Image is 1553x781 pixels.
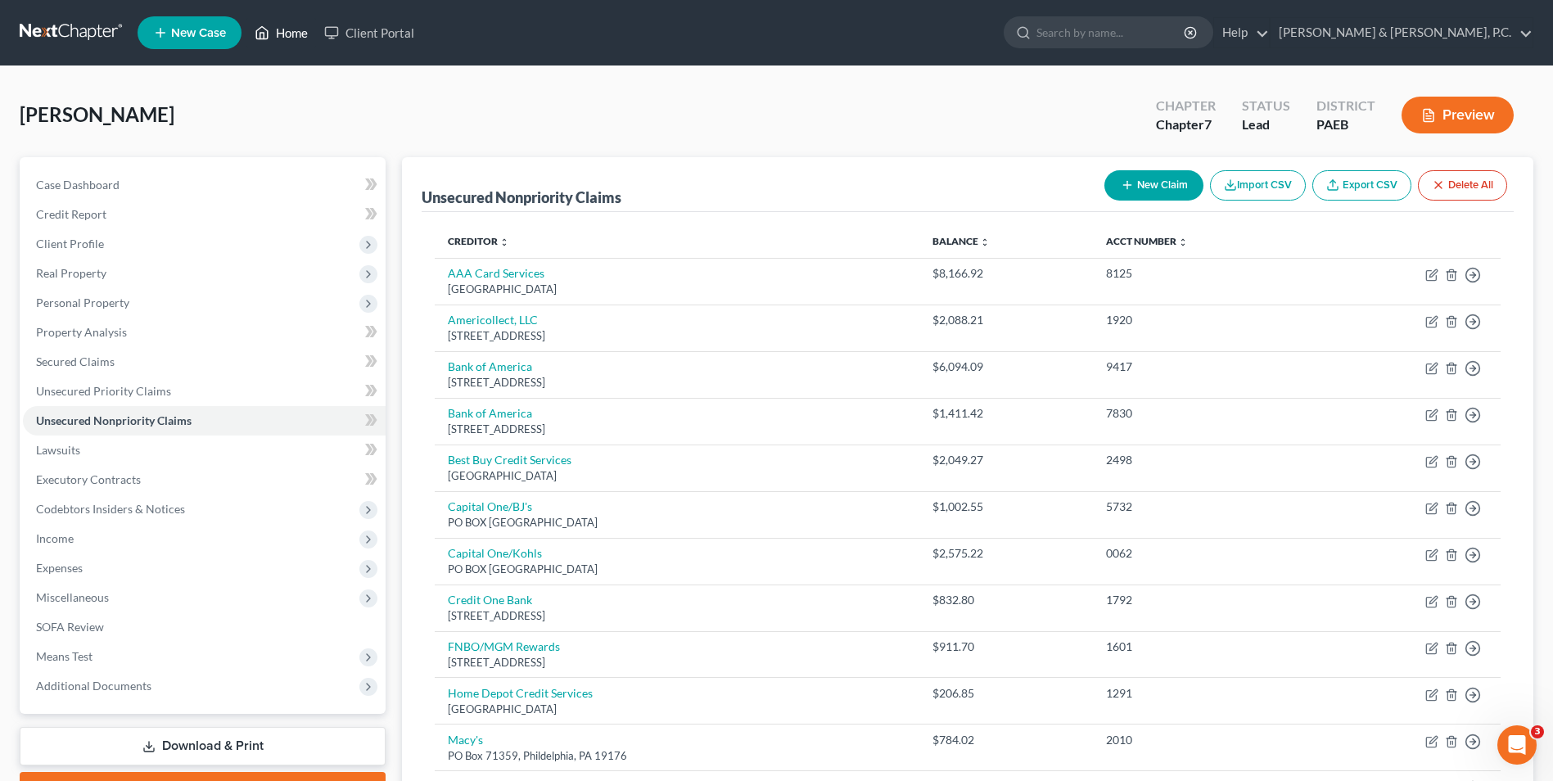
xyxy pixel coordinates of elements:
span: Personal Property [36,296,129,309]
span: Credit Report [36,207,106,221]
div: $6,094.09 [932,359,1080,375]
button: Import CSV [1210,170,1306,201]
div: 0062 [1106,545,1304,562]
a: Bank of America [448,359,532,373]
div: $206.85 [932,685,1080,702]
div: 2010 [1106,732,1304,748]
a: Help [1214,18,1269,47]
button: Preview [1402,97,1514,133]
a: [PERSON_NAME] & [PERSON_NAME], P.C. [1271,18,1533,47]
span: 7 [1204,116,1212,132]
i: unfold_more [980,237,990,247]
span: Executory Contracts [36,472,141,486]
a: Secured Claims [23,347,386,377]
button: Delete All [1418,170,1507,201]
div: 2498 [1106,452,1304,468]
div: $832.80 [932,592,1080,608]
a: Acct Number unfold_more [1106,235,1188,247]
div: 7830 [1106,405,1304,422]
a: Americollect, LLC [448,313,538,327]
div: 9417 [1106,359,1304,375]
i: unfold_more [1178,237,1188,247]
span: Miscellaneous [36,590,109,604]
div: $1,411.42 [932,405,1080,422]
div: 1920 [1106,312,1304,328]
a: Case Dashboard [23,170,386,200]
a: Best Buy Credit Services [448,453,571,467]
span: Case Dashboard [36,178,120,192]
a: Property Analysis [23,318,386,347]
span: New Case [171,27,226,39]
span: [PERSON_NAME] [20,102,174,126]
span: Real Property [36,266,106,280]
div: 5732 [1106,499,1304,515]
div: $784.02 [932,732,1080,748]
a: Credit One Bank [448,593,532,607]
a: Macy's [448,733,483,747]
input: Search by name... [1036,17,1186,47]
div: Lead [1242,115,1290,134]
a: Balance unfold_more [932,235,990,247]
a: Download & Print [20,727,386,765]
span: Unsecured Priority Claims [36,384,171,398]
div: District [1316,97,1375,115]
a: AAA Card Services [448,266,544,280]
span: 3 [1531,725,1544,738]
a: Executory Contracts [23,465,386,494]
div: Status [1242,97,1290,115]
a: Export CSV [1312,170,1411,201]
span: Codebtors Insiders & Notices [36,502,185,516]
a: Lawsuits [23,436,386,465]
a: Home Depot Credit Services [448,686,593,700]
span: Lawsuits [36,443,80,457]
div: [STREET_ADDRESS] [448,608,906,624]
div: 1792 [1106,592,1304,608]
div: Chapter [1156,115,1216,134]
span: Income [36,531,74,545]
div: [STREET_ADDRESS] [448,375,906,390]
div: [GEOGRAPHIC_DATA] [448,282,906,297]
span: Client Profile [36,237,104,251]
span: Additional Documents [36,679,151,693]
span: Property Analysis [36,325,127,339]
a: SOFA Review [23,612,386,642]
span: Unsecured Nonpriority Claims [36,413,192,427]
span: Expenses [36,561,83,575]
iframe: Intercom live chat [1497,725,1537,765]
div: $2,049.27 [932,452,1080,468]
a: Unsecured Nonpriority Claims [23,406,386,436]
span: Secured Claims [36,354,115,368]
a: Client Portal [316,18,422,47]
div: $2,575.22 [932,545,1080,562]
div: $8,166.92 [932,265,1080,282]
a: Bank of America [448,406,532,420]
div: $2,088.21 [932,312,1080,328]
a: Capital One/Kohls [448,546,542,560]
span: Means Test [36,649,93,663]
button: New Claim [1104,170,1203,201]
div: $1,002.55 [932,499,1080,515]
a: Credit Report [23,200,386,229]
div: 1601 [1106,639,1304,655]
div: [GEOGRAPHIC_DATA] [448,702,906,717]
div: 1291 [1106,685,1304,702]
a: Creditor unfold_more [448,235,509,247]
div: [STREET_ADDRESS] [448,328,906,344]
div: [STREET_ADDRESS] [448,422,906,437]
a: Capital One/BJ's [448,499,532,513]
div: [STREET_ADDRESS] [448,655,906,670]
div: PO BOX [GEOGRAPHIC_DATA] [448,515,906,530]
div: PAEB [1316,115,1375,134]
span: SOFA Review [36,620,104,634]
div: PO BOX [GEOGRAPHIC_DATA] [448,562,906,577]
a: Home [246,18,316,47]
div: PO Box 71359, Phildelphia, PA 19176 [448,748,906,764]
a: Unsecured Priority Claims [23,377,386,406]
div: Unsecured Nonpriority Claims [422,187,621,207]
div: 8125 [1106,265,1304,282]
a: FNBO/MGM Rewards [448,639,560,653]
div: [GEOGRAPHIC_DATA] [448,468,906,484]
div: Chapter [1156,97,1216,115]
div: $911.70 [932,639,1080,655]
i: unfold_more [499,237,509,247]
